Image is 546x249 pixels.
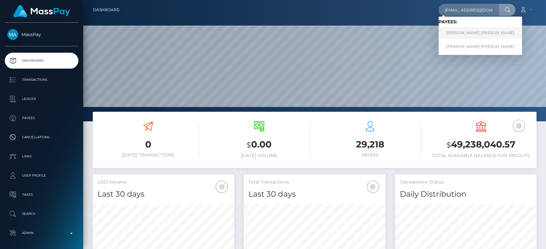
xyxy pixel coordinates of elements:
[7,171,76,180] p: User Profile
[98,152,199,158] h6: [DATE] Transactions
[7,29,18,40] img: MassPay
[7,152,76,161] p: Links
[5,129,78,145] a: Cancellations
[5,91,78,107] a: Ledger
[5,187,78,203] a: Taxes
[7,209,76,219] p: Search
[5,72,78,88] a: Transactions
[7,190,76,200] p: Taxes
[98,189,229,200] h4: Last 30 days
[209,138,310,151] h3: 0.00
[400,179,532,185] h5: Transactions Status
[320,152,421,158] h6: Payees
[209,153,310,158] h6: [DATE] Volume
[7,132,76,142] p: Cancellations
[7,94,76,104] p: Ledger
[430,153,532,158] h6: Total Available Balance for Payouts
[5,53,78,69] a: Dashboard
[93,3,120,17] a: Dashboard
[400,189,532,200] h4: Daily Distribution
[447,140,451,149] small: $
[430,138,532,151] h3: 49,238,040.57
[5,168,78,184] a: User Profile
[7,113,76,123] p: Payees
[5,110,78,126] a: Payees
[7,75,76,85] p: Transactions
[98,179,229,185] h5: USD Volume
[249,179,380,185] h5: Total Transactions
[5,206,78,222] a: Search
[5,32,78,37] span: MassPay
[13,5,70,18] img: MassPay Logo
[439,4,499,16] input: Search...
[320,138,421,151] h3: 29,218
[247,140,251,149] small: $
[7,228,76,238] p: Admin
[98,138,199,151] h3: 0
[7,56,76,65] p: Dashboard
[439,19,522,25] h6: Payees:
[5,225,78,241] a: Admin
[5,148,78,164] a: Links
[439,41,522,52] a: [PERSON_NAME] [PERSON_NAME]
[439,27,522,39] a: [PERSON_NAME] [PERSON_NAME]
[249,189,380,200] h4: Last 30 days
